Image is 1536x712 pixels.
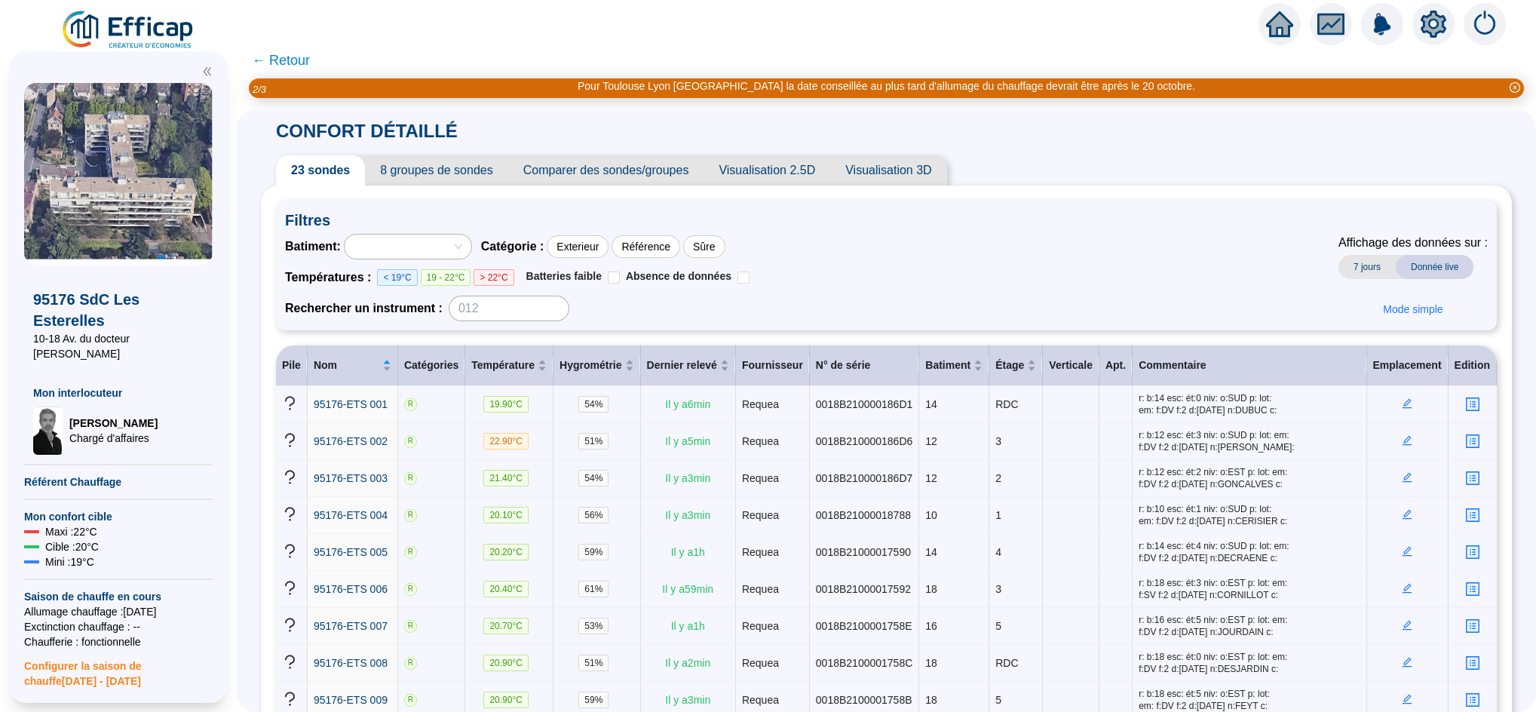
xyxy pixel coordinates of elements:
[483,507,529,523] span: 20.10 °C
[1402,694,1412,704] span: edit
[1371,297,1455,321] button: Mode simple
[483,581,529,597] span: 20.40 °C
[24,619,213,634] span: Exctinction chauffage : --
[995,657,1018,669] span: RDC
[45,554,94,569] span: Mini : 19 °C
[282,691,298,707] span: question
[925,358,970,373] span: Batiment
[508,155,704,186] span: Comparer des sondes/groupes
[816,472,912,484] span: 0018B210000186D7
[1139,614,1360,638] span: r: b:16 esc: ét:5 niv: o:EST p: lot: em: f:DV f:2 d:[DATE] n:JOURDAIN c:
[24,649,213,689] span: Configurer la saison de chauffe [DATE] - [DATE]
[314,397,388,413] a: 95176-ETS 001
[1402,472,1412,483] span: edit
[285,238,341,256] span: Batiment :
[1402,583,1412,594] span: edit
[665,694,710,706] span: Il y a 3 min
[1361,3,1403,45] img: alerts
[1465,471,1480,486] span: profile
[33,407,63,455] img: Chargé d'affaires
[314,435,388,447] span: 95176-ETS 002
[1367,345,1449,386] th: Emplacement
[60,9,197,51] img: efficap energie logo
[1396,255,1473,279] span: Donnée live
[736,534,810,571] td: Requea
[671,620,705,632] span: Il y a 1 h
[1266,11,1293,38] span: home
[1139,429,1360,453] span: r: b:12 esc: ét:3 niv: o:SUD p: lot: em: f:DV f:2 d:[DATE] n:[PERSON_NAME]:
[404,398,417,411] span: R
[925,620,937,632] span: 16
[398,345,465,386] th: Catégories
[736,423,810,460] td: Requea
[24,589,213,604] span: Saison de chauffe en cours
[314,620,388,632] span: 95176-ETS 007
[314,472,388,484] span: 95176-ETS 003
[1402,398,1412,409] span: edit
[816,435,912,447] span: 0018B210000186D6
[816,694,912,706] span: 0018B2100001758B
[474,269,514,286] span: > 22°C
[1338,255,1396,279] span: 7 jours
[471,358,535,373] span: Température
[33,289,204,331] span: 95176 SdC Les Esterelles
[736,645,810,682] td: Requea
[24,474,213,489] span: Référent Chauffage
[314,546,388,558] span: 95176-ETS 005
[1402,657,1412,667] span: edit
[33,385,204,400] span: Mon interlocuteur
[1465,434,1480,449] span: profile
[665,657,710,669] span: Il y a 2 min
[736,345,810,386] th: Fournisseur
[365,155,507,186] span: 8 groupes de sondes
[314,471,388,486] a: 95176-ETS 003
[995,398,1018,410] span: RDC
[560,358,621,373] span: Hygrométrie
[626,270,731,282] span: Absence de données
[282,543,298,559] span: question
[1465,582,1480,597] span: profile
[925,472,937,484] span: 12
[995,472,1001,484] span: 2
[995,620,1001,632] span: 5
[1420,11,1447,38] span: setting
[578,78,1195,94] div: Pour Toulouse Lyon [GEOGRAPHIC_DATA] la date conseillée au plus tard d'allumage du chauffage devr...
[282,395,298,411] span: question
[816,657,912,669] span: 0018B2100001758C
[308,345,398,386] th: Nom
[314,583,388,595] span: 95176-ETS 006
[314,434,388,450] a: 95176-ETS 002
[1139,688,1360,712] span: r: b:18 esc: ét:5 niv: o:EST p: lot: em: f:DV f:2 d:[DATE] n:FEYT c:
[282,432,298,448] span: question
[578,507,609,523] span: 56 %
[1139,651,1360,675] span: r: b:18 esc: ét:0 niv: o:EST p: lot: em: f:DV f:2 d:[DATE] n:DESJARDIN c:
[404,435,417,448] span: R
[45,539,99,554] span: Cible : 20 °C
[261,121,473,141] span: CONFORT DÉTAILLÉ
[314,694,388,706] span: 95176-ETS 009
[1402,435,1412,446] span: edit
[282,506,298,522] span: question
[404,657,417,670] span: R
[314,618,388,634] a: 95176-ETS 007
[665,435,710,447] span: Il y a 5 min
[989,345,1043,386] th: Étage
[449,296,569,321] input: 012
[641,345,736,386] th: Dernier relevé
[421,269,471,286] span: 19 - 22°C
[24,604,213,619] span: Allumage chauffage : [DATE]
[1402,620,1412,631] span: edit
[1402,546,1412,557] span: edit
[404,583,417,596] span: R
[925,694,937,706] span: 18
[1465,545,1480,560] span: profile
[404,509,417,522] span: R
[736,608,810,645] td: Requea
[483,433,529,450] span: 22.90 °C
[578,396,609,413] span: 54 %
[404,694,417,707] span: R
[282,617,298,633] span: question
[578,433,609,450] span: 51 %
[314,358,379,373] span: Nom
[816,398,912,410] span: 0018B210000186D1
